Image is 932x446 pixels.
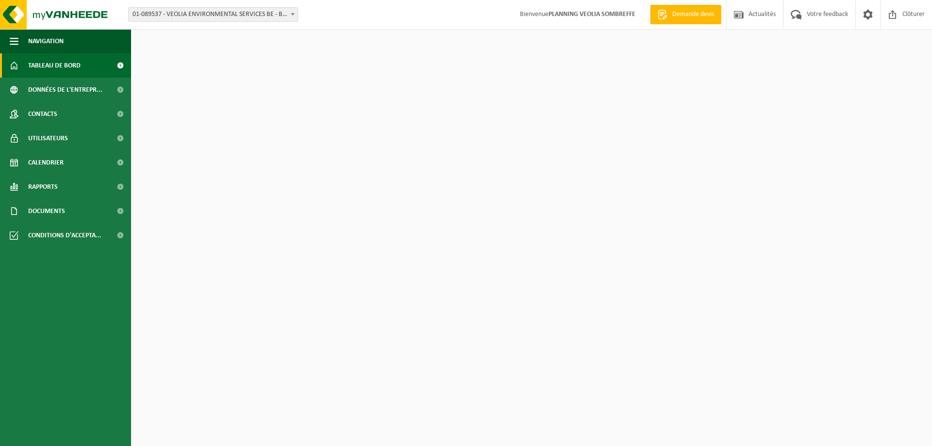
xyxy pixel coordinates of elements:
span: Contacts [28,102,57,126]
a: Demande devis [650,5,721,24]
span: Demande devis [670,10,716,19]
span: Documents [28,199,65,223]
span: Conditions d'accepta... [28,223,101,248]
span: Calendrier [28,150,64,175]
span: 01-089537 - VEOLIA ENVIRONMENTAL SERVICES BE - BEERSE [129,8,298,21]
span: Utilisateurs [28,126,68,150]
span: 01-089537 - VEOLIA ENVIRONMENTAL SERVICES BE - BEERSE [128,7,298,22]
span: Données de l'entrepr... [28,78,102,102]
strong: PLANNING VEOLIA SOMBREFFE [549,11,635,18]
span: Tableau de bord [28,53,81,78]
span: Rapports [28,175,58,199]
span: Navigation [28,29,64,53]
